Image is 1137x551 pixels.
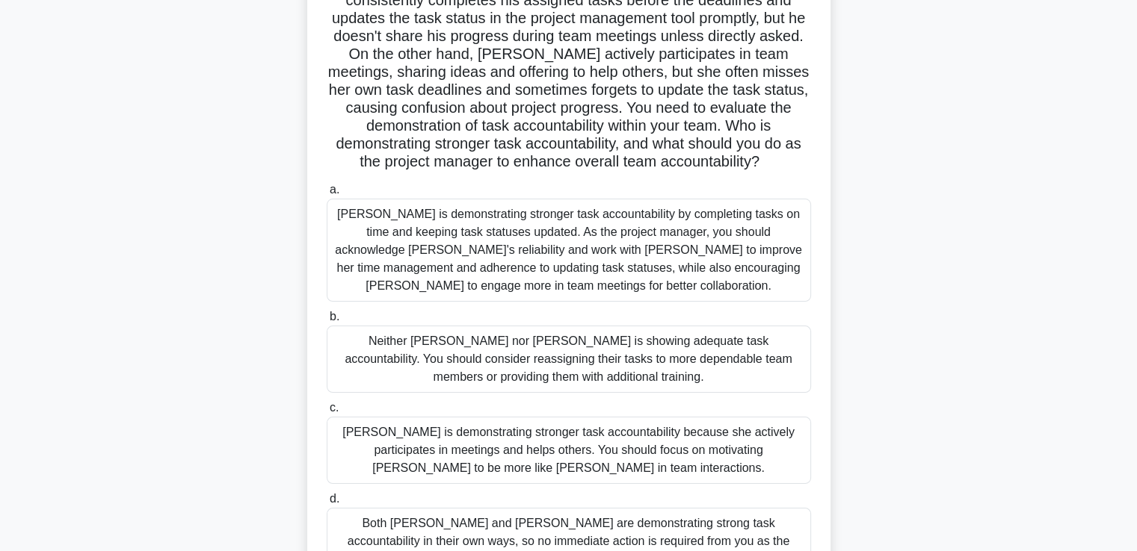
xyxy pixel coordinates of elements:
div: [PERSON_NAME] is demonstrating stronger task accountability by completing tasks on time and keepi... [327,199,811,302]
span: d. [330,492,339,505]
div: Neither [PERSON_NAME] nor [PERSON_NAME] is showing adequate task accountability. You should consi... [327,326,811,393]
span: c. [330,401,339,414]
div: [PERSON_NAME] is demonstrating stronger task accountability because she actively participates in ... [327,417,811,484]
span: b. [330,310,339,323]
span: a. [330,183,339,196]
